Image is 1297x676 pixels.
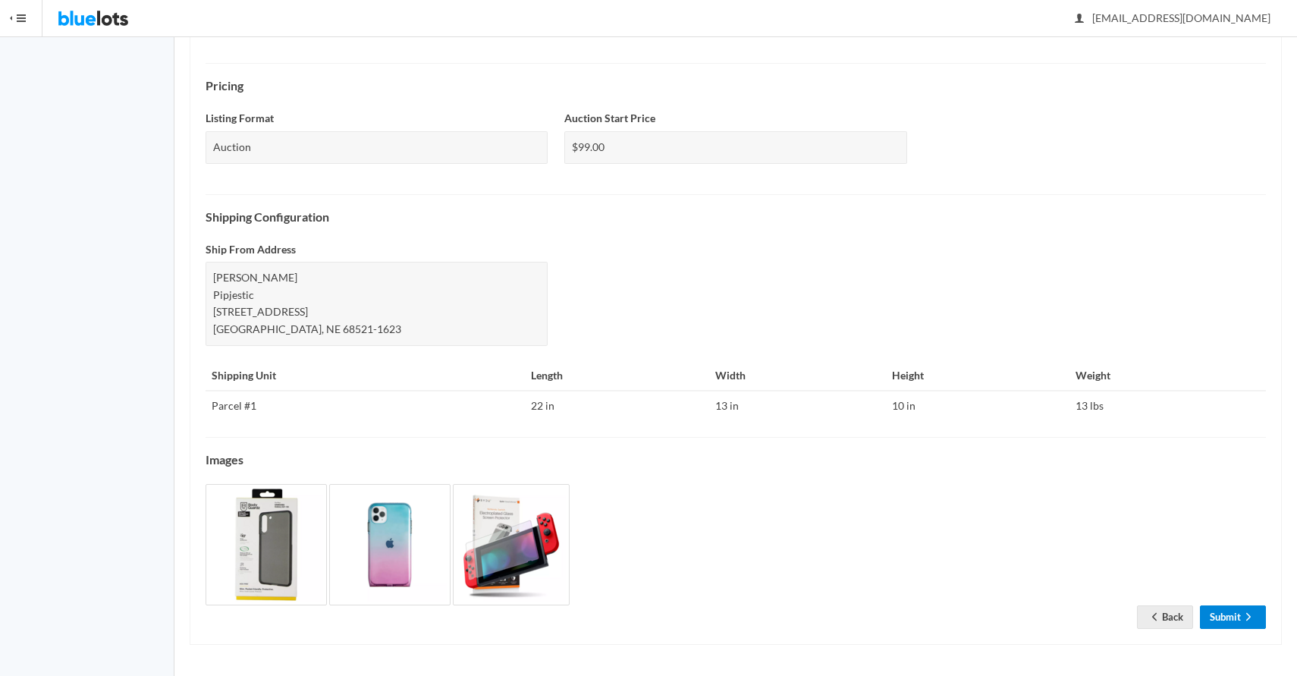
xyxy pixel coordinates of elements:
td: 13 lbs [1069,391,1266,421]
td: 13 in [709,391,887,421]
ion-icon: arrow forward [1241,611,1256,625]
img: ce1b7467-45eb-4597-b1a4-82171d75ba29-1737990913.png [453,484,570,605]
th: Height [886,361,1069,391]
ion-icon: arrow back [1147,611,1162,625]
td: Parcel #1 [206,391,525,421]
label: Listing Format [206,110,274,127]
span: [EMAIL_ADDRESS][DOMAIN_NAME] [1076,11,1270,24]
div: $99.00 [564,131,906,164]
div: [PERSON_NAME] Pipjestic [STREET_ADDRESS] [GEOGRAPHIC_DATA], NE 68521-1623 [206,262,548,345]
th: Length [525,361,708,391]
h4: Images [206,453,1266,467]
th: Weight [1069,361,1266,391]
td: 10 in [886,391,1069,421]
h4: Pricing [206,79,1266,93]
td: 22 in [525,391,708,421]
img: 5abe6d77-0cb6-4e40-9e7d-8f0162c75761-1737990912.png [329,484,451,605]
th: Shipping Unit [206,361,525,391]
a: arrow backBack [1137,605,1193,629]
ion-icon: person [1072,12,1087,27]
h4: Shipping Configuration [206,210,1266,224]
img: 91b5490f-311b-4e26-8a61-e5580617b9f7-1737990912.png [206,484,327,605]
label: Auction Start Price [564,110,655,127]
th: Width [709,361,887,391]
label: Ship From Address [206,241,296,259]
div: Auction [206,131,548,164]
a: Submitarrow forward [1200,605,1266,629]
